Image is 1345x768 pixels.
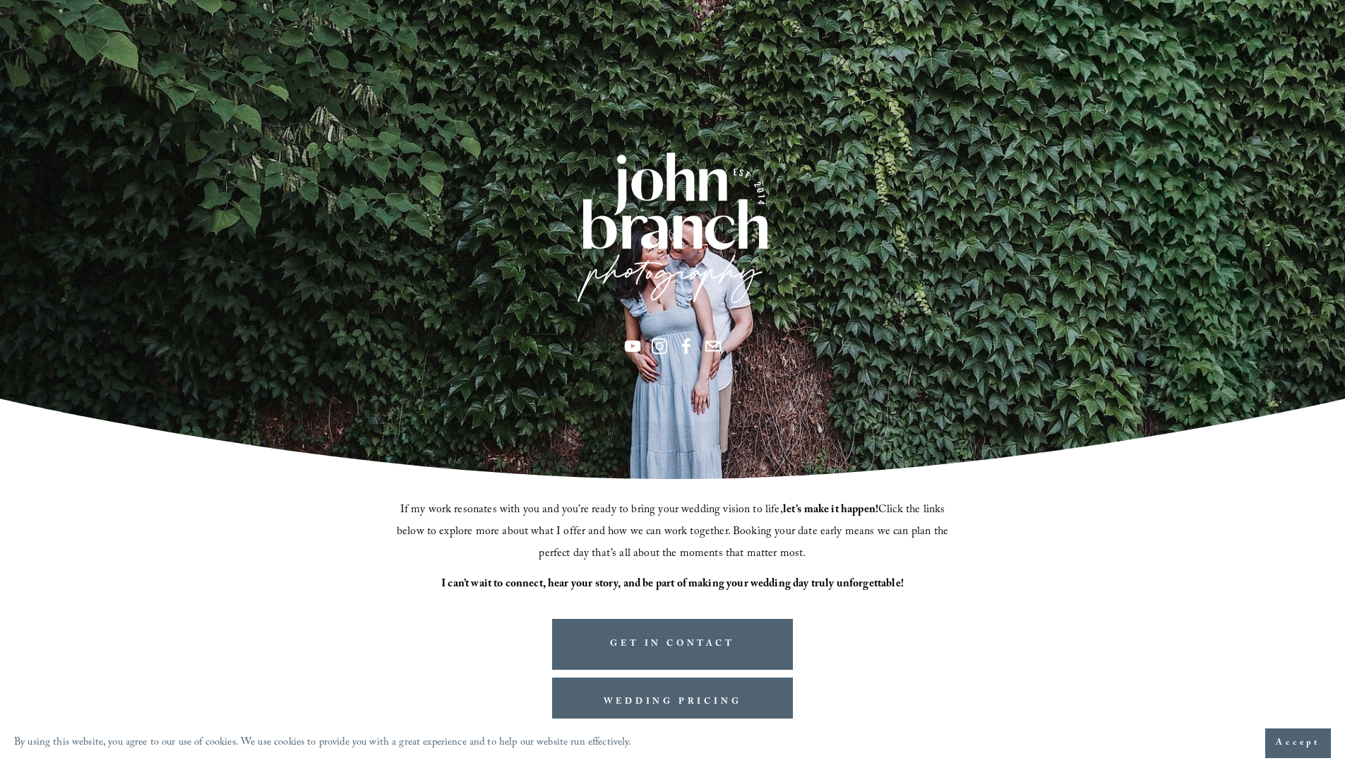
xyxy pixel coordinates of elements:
span: If my work resonates with you and you’re ready to bring your wedding vision to life, Click the li... [397,501,951,564]
p: By using this website, you agree to our use of cookies. We use cookies to provide you with a grea... [14,733,632,754]
a: Instagram [651,338,668,355]
a: WEDDING PRICING [552,678,794,728]
a: Facebook [678,338,695,355]
a: YouTube [624,338,641,355]
a: GET IN CONTACT [552,619,794,669]
strong: I can’t wait to connect, hear your story, and be part of making your wedding day truly unforgetta... [441,575,904,594]
strong: let’s make it happen! [783,501,878,520]
a: info@jbivphotography.com [705,338,722,355]
span: Accept [1276,736,1320,750]
button: Accept [1265,728,1331,758]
